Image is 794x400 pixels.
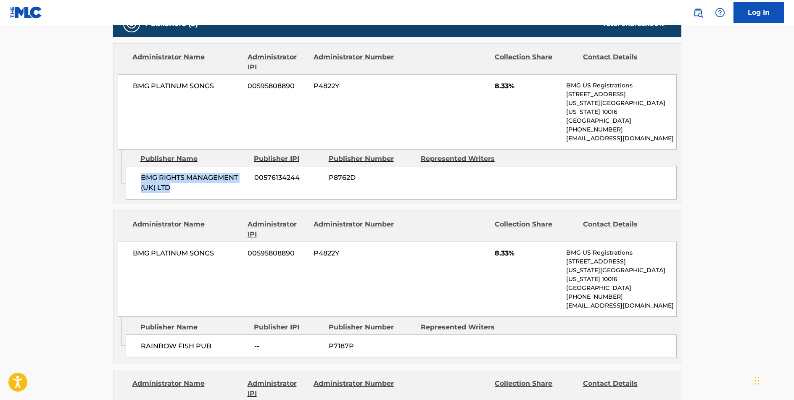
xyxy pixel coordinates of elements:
[566,116,676,125] p: [GEOGRAPHIC_DATA]
[712,4,728,21] div: Help
[715,8,725,18] img: help
[133,81,242,91] span: BMG PLATINUM SONGS
[566,292,676,301] p: [PHONE_NUMBER]
[132,379,241,399] div: Administrator Name
[566,90,676,99] p: [STREET_ADDRESS]
[140,154,248,164] div: Publisher Name
[329,154,414,164] div: Publisher Number
[329,322,414,332] div: Publisher Number
[254,154,322,164] div: Publisher IPI
[566,81,676,90] p: BMG US Registrations
[248,219,307,239] div: Administrator IPI
[566,248,676,257] p: BMG US Registrations
[647,20,665,28] span: 100 %
[693,8,703,18] img: search
[583,219,665,239] div: Contact Details
[254,322,322,332] div: Publisher IPI
[421,322,506,332] div: Represented Writers
[754,368,760,393] div: Drag
[566,257,676,266] p: [STREET_ADDRESS]
[566,134,676,143] p: [EMAIL_ADDRESS][DOMAIN_NAME]
[314,248,395,258] span: P4822Y
[583,379,665,399] div: Contact Details
[140,322,248,332] div: Publisher Name
[733,2,784,23] a: Log In
[566,284,676,292] p: [GEOGRAPHIC_DATA]
[314,219,395,239] div: Administrator Number
[329,341,414,351] span: P7187P
[10,6,42,18] img: MLC Logo
[132,219,241,239] div: Administrator Name
[314,81,395,91] span: P4822Y
[248,248,307,258] span: 00595808890
[495,81,560,91] span: 8.33%
[132,52,241,72] div: Administrator Name
[248,379,307,399] div: Administrator IPI
[329,173,414,183] span: P8762D
[566,301,676,310] p: [EMAIL_ADDRESS][DOMAIN_NAME]
[314,52,395,72] div: Administrator Number
[690,4,707,21] a: Public Search
[566,266,676,284] p: [US_STATE][GEOGRAPHIC_DATA][US_STATE] 10016
[421,154,506,164] div: Represented Writers
[314,379,395,399] div: Administrator Number
[495,219,576,239] div: Collection Share
[141,341,248,351] span: RAINBOW FISH PUB
[566,99,676,116] p: [US_STATE][GEOGRAPHIC_DATA][US_STATE] 10016
[248,52,307,72] div: Administrator IPI
[248,81,307,91] span: 00595808890
[133,248,242,258] span: BMG PLATINUM SONGS
[495,52,576,72] div: Collection Share
[495,379,576,399] div: Collection Share
[254,173,322,183] span: 00576134244
[254,341,322,351] span: --
[752,360,794,400] iframe: Chat Widget
[566,125,676,134] p: [PHONE_NUMBER]
[495,248,560,258] span: 8.33%
[141,173,248,193] span: BMG RIGHTS MANAGEMENT (UK) LTD
[583,52,665,72] div: Contact Details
